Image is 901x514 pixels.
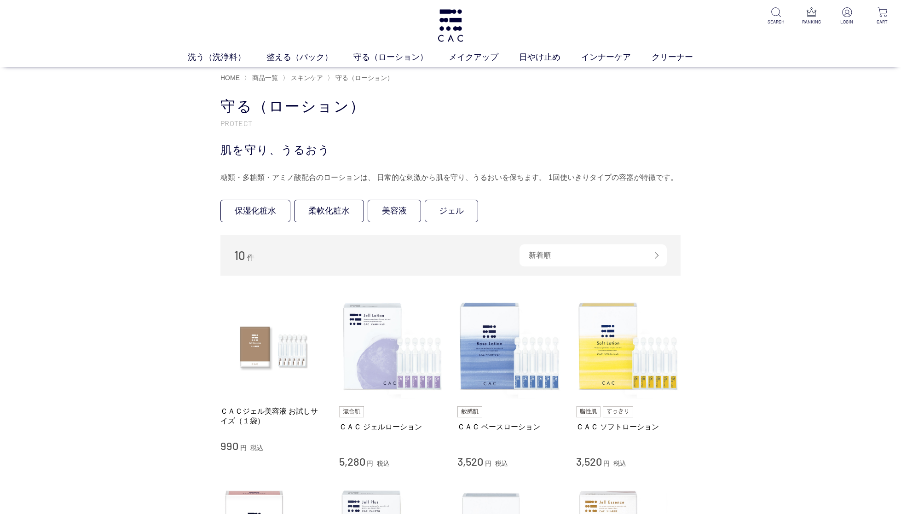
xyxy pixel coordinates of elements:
img: 脂性肌 [576,406,601,417]
a: インナーケア [581,51,652,64]
img: すっきり [603,406,633,417]
a: メイクアップ [449,51,519,64]
a: HOME [220,74,240,81]
span: 5,280 [339,455,365,468]
h1: 守る（ローション） [220,97,681,116]
div: 糖類・多糖類・アミノ酸配合のローションは、 日常的な刺激から肌を守り、うるおいを保ちます。 1回使いきりタイプの容器が特徴です。 [220,170,681,185]
img: 敏感肌 [457,406,482,417]
a: ＣＡＣジェル美容液 お試しサイズ（１袋） [220,406,325,426]
span: 税込 [495,460,508,467]
span: 3,520 [576,455,602,468]
a: 柔軟化粧水 [294,200,364,222]
a: 守る（ローション） [334,74,393,81]
span: 990 [220,439,238,452]
span: 税込 [613,460,626,467]
a: 整える（パック） [266,51,353,64]
div: 新着順 [520,244,667,266]
span: 守る（ローション） [335,74,393,81]
p: RANKING [800,18,823,25]
img: ＣＡＣ ベースローション [457,294,562,399]
p: SEARCH [765,18,787,25]
a: ＣＡＣ ソフトローション [576,422,681,432]
a: SEARCH [765,7,787,25]
span: 商品一覧 [252,74,278,81]
div: 肌を守り、うるおう [220,142,681,158]
li: 〉 [327,74,396,82]
span: 円 [367,460,373,467]
img: 混合肌 [339,406,364,417]
img: ＣＡＣ ジェルローション [339,294,444,399]
span: 件 [247,254,254,261]
a: 美容液 [368,200,421,222]
span: 10 [234,248,245,262]
a: 日やけ止め [519,51,581,64]
a: 商品一覧 [250,74,278,81]
a: ジェル [425,200,478,222]
li: 〉 [283,74,325,82]
span: 3,520 [457,455,483,468]
li: 〉 [244,74,280,82]
img: logo [436,9,465,42]
a: ＣＡＣ ベースローション [457,422,562,432]
a: RANKING [800,7,823,25]
span: 税込 [250,444,263,451]
span: 税込 [377,460,390,467]
img: ＣＡＣ ソフトローション [576,294,681,399]
a: LOGIN [836,7,858,25]
a: 洗う（洗浄料） [188,51,266,64]
a: 保湿化粧水 [220,200,290,222]
a: CART [871,7,894,25]
a: スキンケア [289,74,323,81]
span: 円 [240,444,247,451]
p: CART [871,18,894,25]
span: スキンケア [291,74,323,81]
img: ＣＡＣジェル美容液 お試しサイズ（１袋） [220,294,325,399]
a: ＣＡＣ ジェルローション [339,422,444,432]
a: クリーナー [652,51,714,64]
p: LOGIN [836,18,858,25]
span: 円 [603,460,610,467]
span: 円 [485,460,491,467]
p: PROTECT [220,118,681,128]
a: 守る（ローション） [353,51,449,64]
